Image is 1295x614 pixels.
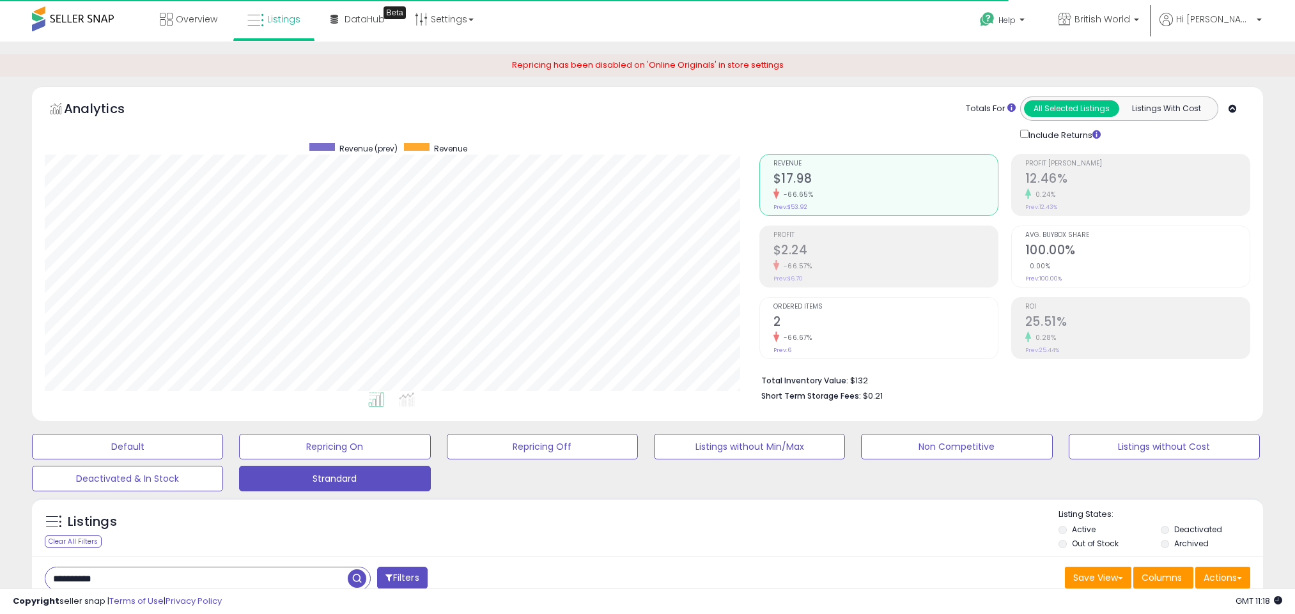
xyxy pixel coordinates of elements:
span: Help [998,15,1016,26]
small: -66.67% [779,333,812,342]
div: Tooltip anchor [384,6,406,19]
div: Include Returns [1011,127,1116,142]
p: Listing States: [1058,509,1263,521]
small: 0.00% [1025,261,1051,271]
span: Listings [267,13,300,26]
strong: Copyright [13,595,59,607]
span: 2025-10-14 11:18 GMT [1236,595,1282,607]
h2: $17.98 [773,171,998,188]
span: Ordered Items [773,303,998,311]
button: Repricing Off [447,434,638,459]
i: Get Help [979,12,995,27]
h5: Listings [68,513,117,531]
small: Prev: 12.43% [1025,203,1057,211]
small: Prev: $53.92 [773,203,807,211]
span: Revenue [773,160,998,167]
button: Listings With Cost [1119,100,1214,117]
label: Out of Stock [1072,538,1119,549]
a: Privacy Policy [166,595,222,607]
button: Repricing On [239,434,430,459]
span: $0.21 [863,390,883,402]
button: Strandard [239,466,430,491]
span: DataHub [345,13,385,26]
span: Hi [PERSON_NAME] [1176,13,1253,26]
div: seller snap | | [13,595,222,608]
button: Actions [1195,567,1250,588]
span: Revenue (prev) [339,143,398,154]
a: Help [970,2,1037,42]
a: Terms of Use [109,595,164,607]
button: Default [32,434,223,459]
label: Deactivated [1174,524,1222,535]
span: ROI [1025,303,1250,311]
h2: 25.51% [1025,314,1250,332]
small: -66.65% [779,190,814,199]
button: All Selected Listings [1024,100,1119,117]
small: -66.57% [779,261,812,271]
small: 0.28% [1031,333,1057,342]
span: Columns [1142,571,1182,584]
button: Non Competitive [861,434,1052,459]
small: Prev: 6 [773,346,791,354]
span: Repricing has been disabled on 'Online Originals' in store settings [512,59,784,71]
button: Deactivated & In Stock [32,466,223,491]
span: British World [1074,13,1130,26]
button: Listings without Min/Max [654,434,845,459]
h5: Analytics [64,100,150,121]
span: Overview [176,13,217,26]
small: Prev: 100.00% [1025,275,1062,282]
small: 0.24% [1031,190,1056,199]
button: Columns [1133,567,1193,588]
h2: 12.46% [1025,171,1250,188]
b: Total Inventory Value: [761,375,848,386]
label: Active [1072,524,1096,535]
div: Clear All Filters [45,535,102,548]
small: Prev: 25.44% [1025,346,1059,354]
h2: 100.00% [1025,243,1250,260]
li: $132 [761,372,1241,387]
span: Revenue [434,143,467,154]
label: Archived [1174,538,1209,549]
button: Filters [377,567,427,589]
h2: $2.24 [773,243,998,260]
small: Prev: $6.70 [773,275,803,282]
b: Short Term Storage Fees: [761,390,861,401]
button: Listings without Cost [1069,434,1260,459]
h2: 2 [773,314,998,332]
div: Totals For [966,103,1016,115]
button: Save View [1065,567,1131,588]
span: Avg. Buybox Share [1025,232,1250,239]
span: Profit [773,232,998,239]
span: Profit [PERSON_NAME] [1025,160,1250,167]
a: Hi [PERSON_NAME] [1159,13,1262,42]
